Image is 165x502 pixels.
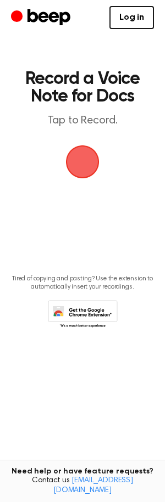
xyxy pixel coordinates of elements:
[9,275,156,291] p: Tired of copying and pasting? Use the extension to automatically insert your recordings.
[20,70,145,105] h1: Record a Voice Note for Docs
[53,477,133,494] a: [EMAIL_ADDRESS][DOMAIN_NAME]
[7,476,158,495] span: Contact us
[109,6,154,29] a: Log in
[20,114,145,128] p: Tap to Record.
[66,145,99,178] img: Beep Logo
[11,7,73,29] a: Beep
